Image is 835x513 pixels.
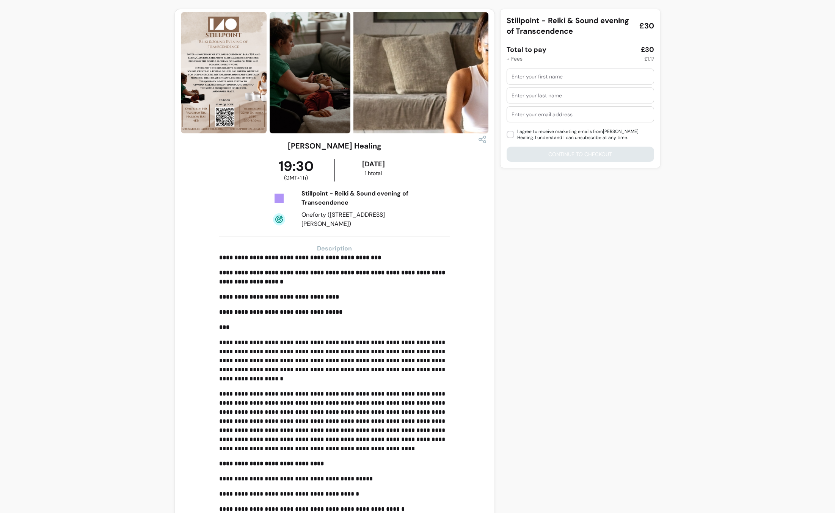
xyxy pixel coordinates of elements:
[507,55,523,63] div: + Fees
[512,111,649,118] input: Enter your email address
[288,141,381,151] h3: [PERSON_NAME] Healing
[284,174,308,181] span: ( GMT+1 h )
[639,20,654,31] span: £30
[507,15,633,36] span: Stillpoint - Reiki & Sound evening of Transcendence
[258,159,335,181] div: 19:30
[337,159,410,169] div: [DATE]
[219,244,450,253] h3: Description
[301,189,409,207] div: Stillpoint - Reiki & Sound evening of Transcendence
[273,192,285,204] img: Tickets Icon
[644,55,654,63] div: £1.17
[270,12,350,133] img: https://d3pz9znudhj10h.cloudfront.net/7918a4ce-f618-4ac2-b9c4-b713f4ebfabd
[181,12,267,133] img: https://d3pz9znudhj10h.cloudfront.net/80f581e1-38e3-4482-8edd-812f57898d5e
[512,92,649,99] input: Enter your last name
[512,73,649,80] input: Enter your first name
[301,210,409,228] div: Oneforty ([STREET_ADDRESS][PERSON_NAME])
[337,169,410,177] div: 1 h total
[507,44,546,55] div: Total to pay
[641,44,654,55] div: £30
